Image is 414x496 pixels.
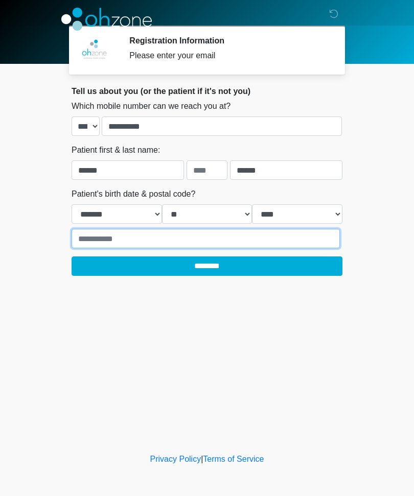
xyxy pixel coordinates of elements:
[201,455,203,463] a: |
[72,188,195,200] label: Patient's birth date & postal code?
[129,36,327,45] h2: Registration Information
[72,144,160,156] label: Patient first & last name:
[150,455,201,463] a: Privacy Policy
[79,36,110,66] img: Agent Avatar
[72,100,231,112] label: Which mobile number can we reach you at?
[203,455,264,463] a: Terms of Service
[129,50,327,62] div: Please enter your email
[72,86,342,96] h2: Tell us about you (or the patient if it's not you)
[61,8,152,31] img: OhZone Clinics Logo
